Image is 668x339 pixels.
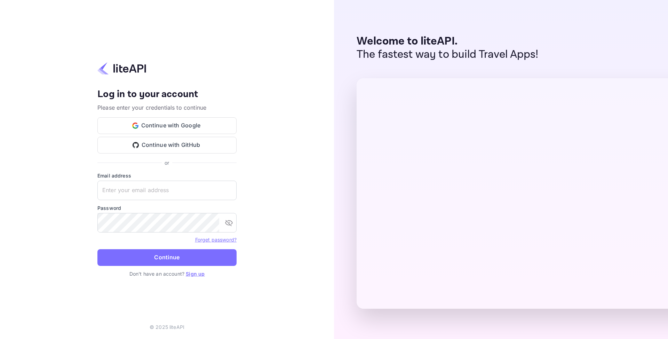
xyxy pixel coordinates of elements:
a: Sign up [186,271,205,277]
p: © 2025 liteAPI [150,323,184,331]
button: toggle password visibility [222,216,236,230]
h4: Log in to your account [97,88,237,101]
label: Email address [97,172,237,179]
p: The fastest way to build Travel Apps! [357,48,539,61]
a: Forget password? [195,237,237,243]
p: Don't have an account? [97,270,237,277]
button: Continue [97,249,237,266]
input: Enter your email address [97,181,237,200]
a: Forget password? [195,236,237,243]
p: Welcome to liteAPI. [357,35,539,48]
img: liteapi [97,62,146,75]
p: Please enter your credentials to continue [97,103,237,112]
button: Continue with Google [97,117,237,134]
label: Password [97,204,237,212]
p: or [165,159,169,166]
button: Continue with GitHub [97,137,237,153]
